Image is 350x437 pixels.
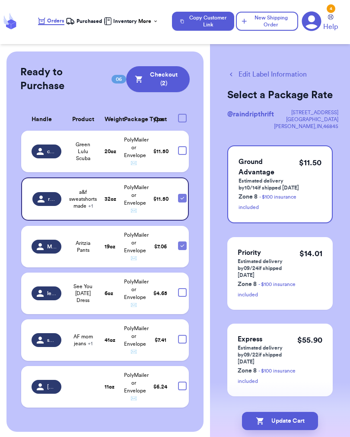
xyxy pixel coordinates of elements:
[274,109,338,116] div: [STREET_ADDRESS]
[72,240,94,254] span: Aritzia Pants
[20,65,107,93] h2: Ready to Purchase
[238,282,296,297] a: - $100 insurance included
[72,283,94,304] span: See You [DATE] Dress
[238,258,299,279] p: Estimated delivery by 09/24 if shipped [DATE]
[124,279,149,308] span: PolyMailer or Envelope ✉️
[227,88,333,102] h2: Select a Package Rate
[238,249,261,256] span: Priority
[153,196,169,202] span: $ 11.50
[113,18,137,25] span: Inventory
[299,157,321,169] p: $ 11.50
[105,384,115,389] strong: 11 oz
[238,368,257,374] span: Zone 8
[105,337,115,343] strong: 41 oz
[239,194,296,210] a: - $100 insurance included
[297,334,322,346] p: $ 55.90
[323,22,338,32] span: Help
[47,243,57,250] span: Malulanipaiste
[172,12,234,31] button: Copy Customer Link
[88,203,93,209] span: + 1
[126,66,190,92] button: Checkout (2)
[327,4,335,13] div: 4
[239,177,299,191] p: Estimated delivery by 10/14 if shipped [DATE]
[155,337,166,343] span: $ 7.41
[76,18,102,25] span: Purchased
[154,244,167,249] span: $ 7.06
[238,281,257,287] span: Zone 8
[299,247,322,260] p: $ 14.01
[38,17,64,25] a: Orders
[69,189,97,209] span: a&f sweatshorts made
[105,291,113,296] strong: 6 oz
[99,109,119,131] th: Weight
[124,373,149,401] span: PolyMailer or Envelope ✉️
[105,244,115,249] strong: 19 oz
[153,384,167,389] span: $ 6.24
[238,368,296,384] a: - $100 insurance included
[88,341,92,346] span: + 1
[124,232,149,261] span: PolyMailer or Envelope ✉️
[47,17,64,24] span: Orders
[124,326,149,354] span: PolyMailer or Envelope ✉️
[227,69,307,80] button: Edit Label Information
[32,115,52,124] span: Handle
[105,149,116,154] strong: 20 oz
[236,12,298,31] button: New Shipping Order
[323,14,338,32] a: Help
[227,111,274,118] span: @ raindripthrift
[72,333,94,347] span: AF mom jeans
[148,109,173,131] th: Cost
[66,17,102,26] a: Purchased
[239,194,258,200] span: Zone 8
[274,116,338,130] div: [GEOGRAPHIC_DATA][PERSON_NAME] , IN , 46845
[238,336,262,343] span: Express
[72,141,94,162] span: Green Lulu Scuba
[153,149,169,154] span: $ 11.50
[238,344,297,365] p: Estimated delivery by 09/22 if shipped [DATE]
[242,412,318,430] button: Update Cart
[124,185,149,213] span: PolyMailer or Envelope ✉️
[302,11,321,31] a: 4
[153,291,167,296] span: $ 4.65
[124,137,149,166] span: PolyMailer or Envelope ✉️
[104,17,137,25] a: Inventory
[47,383,57,390] span: [PERSON_NAME].[PERSON_NAME]
[119,109,148,131] th: Package Type
[105,196,116,202] strong: 32 oz
[47,148,57,155] span: charmed_finds
[47,337,57,344] span: shanxray
[67,109,99,131] th: Product
[239,158,274,176] span: Ground Advantage
[138,18,158,25] div: More
[111,75,126,84] span: 06
[48,196,57,202] span: raindripthrift
[47,290,57,297] span: leileisbtq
